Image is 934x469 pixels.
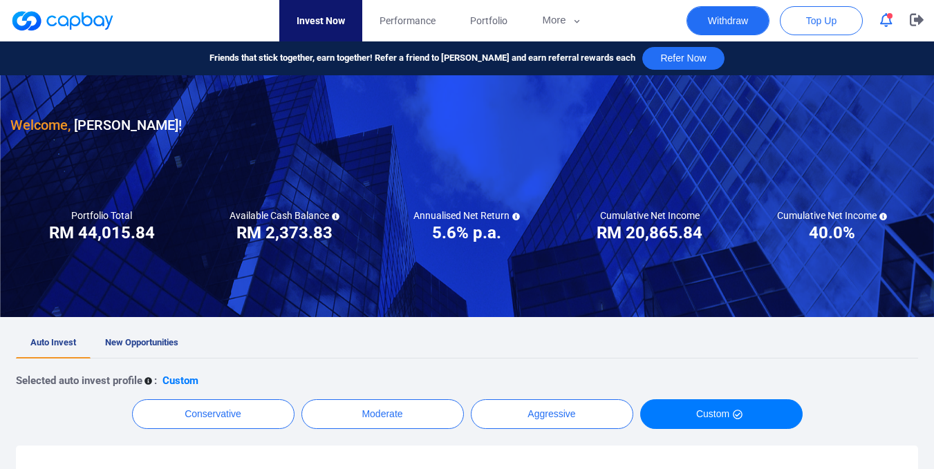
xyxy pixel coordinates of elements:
[806,14,837,28] span: Top Up
[301,399,464,429] button: Moderate
[49,222,155,244] h3: RM 44,015.84
[687,6,769,35] button: Withdraw
[809,222,855,244] h3: 40.0%
[236,222,333,244] h3: RM 2,373.83
[10,114,182,136] h3: [PERSON_NAME] !
[470,13,507,28] span: Portfolio
[780,6,863,35] button: Top Up
[230,209,339,222] h5: Available Cash Balance
[432,222,501,244] h3: 5.6% p.a.
[600,209,700,222] h5: Cumulative Net Income
[162,372,198,389] p: Custom
[30,337,76,347] span: Auto Invest
[777,209,887,222] h5: Cumulative Net Income
[132,399,295,429] button: Conservative
[597,222,702,244] h3: RM 20,865.84
[209,51,635,66] span: Friends that stick together, earn together! Refer a friend to [PERSON_NAME] and earn referral rew...
[380,13,436,28] span: Performance
[10,117,71,133] span: Welcome,
[16,372,142,389] p: Selected auto invest profile
[154,372,157,389] p: :
[413,209,520,222] h5: Annualised Net Return
[471,399,633,429] button: Aggressive
[640,399,803,429] button: Custom
[105,337,178,347] span: New Opportunities
[71,209,132,222] h5: Portfolio Total
[642,47,724,70] button: Refer Now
